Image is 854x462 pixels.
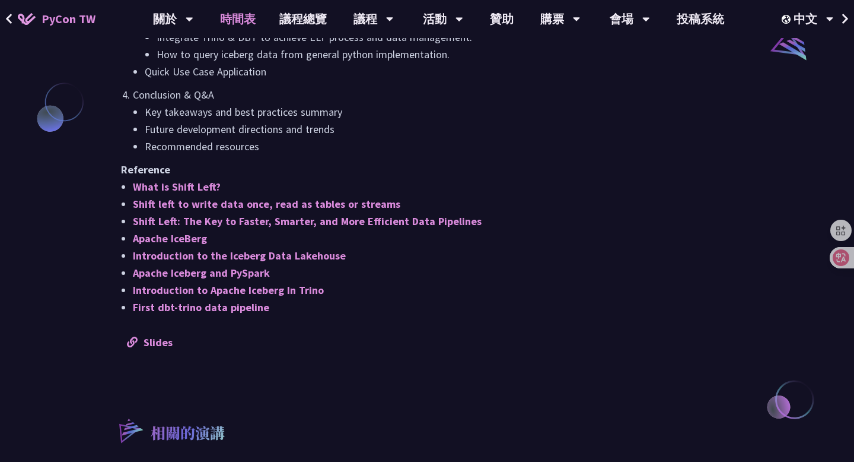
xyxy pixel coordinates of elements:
[133,300,269,314] a: First dbt-trino data pipeline
[6,4,107,34] a: PyCon TW
[101,401,159,459] img: r3.8d01567.svg
[127,336,173,349] a: Slides
[133,214,482,228] a: Shift Left: The Key to Faster, Smarter, and More Efficient Data Pipelines
[133,180,221,194] a: What is Shift Left?
[133,249,346,262] a: Introduction to the Iceberg Data Lakehouse
[133,86,733,103] p: Conclusion & Q&A
[145,138,733,155] li: Recommended resources
[782,15,794,24] img: Locale Icon
[18,13,36,25] img: Home icon of PyCon TW 2025
[133,197,400,211] a: Shift left to write data once, read as tables or streams
[121,163,170,176] strong: Reference
[133,283,324,297] a: Introduction to Apache Iceberg In Trino
[145,121,733,138] li: Future development directions and trends
[145,63,733,80] li: Quick Use Case Application
[42,10,95,28] span: PyCon TW
[151,422,225,446] p: 相關的演講
[145,103,733,121] li: Key takeaways and best practices summary
[133,232,207,245] a: Apache IceBerg
[133,266,270,280] a: Apache Iceberg and PySpark
[157,46,733,63] li: How to query iceberg data from general python implementation.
